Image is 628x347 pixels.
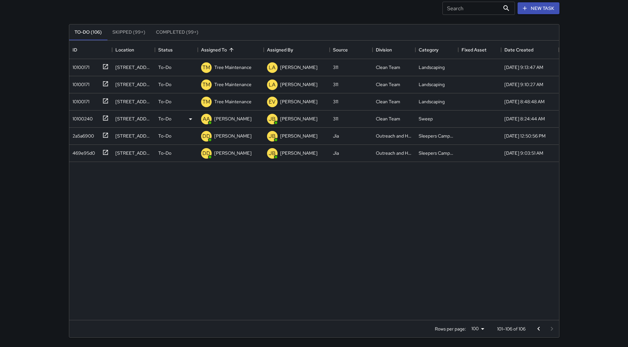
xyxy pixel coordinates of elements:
div: 100 [469,324,487,333]
div: Clean Team [376,81,400,88]
div: 311 [333,115,338,122]
p: JB [269,115,276,123]
p: [PERSON_NAME] [280,133,317,139]
div: Assigned To [201,41,227,59]
div: 1623 Market Street [115,81,152,88]
div: 690 Van Ness Avenue [115,133,152,139]
div: 8/9/2025, 12:50:56 PM [504,133,546,139]
p: Tree Maintenance [214,64,252,71]
div: 8437 Market Street [115,98,152,105]
p: LA [269,64,276,72]
div: Sleepers Campers and Loiterers [419,150,455,156]
div: Landscaping [419,98,445,105]
div: ID [69,41,112,59]
div: Sweep [419,115,433,122]
div: 10100171 [70,96,89,105]
p: EV [269,98,276,106]
p: 101–106 of 106 [497,326,525,332]
div: Assigned To [198,41,264,59]
div: Date Created [501,41,559,59]
p: Tree Maintenance [214,81,252,88]
div: Category [415,41,458,59]
div: Jia [333,133,339,139]
p: To-Do [158,150,171,156]
div: 8/10/2025, 8:24:44 AM [504,115,545,122]
div: 311 [333,81,338,88]
div: Assigned By [267,41,293,59]
p: TM [202,81,210,89]
button: Go to previous page [532,322,545,335]
p: DD [202,149,210,157]
div: 2a5a6900 [70,130,94,139]
div: Source [330,41,373,59]
p: JB [269,132,276,140]
div: Landscaping [419,81,445,88]
div: Division [373,41,415,59]
div: Fixed Asset [458,41,501,59]
p: [PERSON_NAME] [280,150,317,156]
div: Jia [333,150,339,156]
p: DD [202,132,210,140]
div: Outreach and Hospitality [376,133,412,139]
div: Outreach and Hospitality [376,150,412,156]
p: [PERSON_NAME] [214,133,252,139]
div: 590 Van Ness Avenue [115,115,152,122]
div: Source [333,41,348,59]
p: [PERSON_NAME] [280,81,317,88]
div: Location [115,41,134,59]
div: Status [155,41,198,59]
div: 1645 Market Street [115,64,152,71]
p: AA [203,115,210,123]
div: ID [73,41,77,59]
button: New Task [518,2,559,15]
button: Sort [227,45,236,54]
div: Category [419,41,438,59]
button: Skipped (99+) [107,24,151,40]
div: 4/4/2025, 8:48:48 AM [504,98,545,105]
div: Clean Team [376,64,400,71]
p: To-Do [158,133,171,139]
p: JB [269,149,276,157]
p: [PERSON_NAME] [280,98,317,105]
div: 4/4/2025, 9:10:27 AM [504,81,543,88]
p: To-Do [158,98,171,105]
p: To-Do [158,81,171,88]
p: [PERSON_NAME] [280,115,317,122]
p: To-Do [158,64,171,71]
div: Location [112,41,155,59]
div: 10100171 [70,79,89,88]
p: Tree Maintenance [214,98,252,105]
div: Division [376,41,392,59]
div: 10100171 [70,61,89,71]
div: 10100240 [70,113,93,122]
div: Date Created [504,41,533,59]
div: Clean Team [376,98,400,105]
div: 469e95d0 [70,147,95,156]
div: 4/4/2025, 9:13:47 AM [504,64,543,71]
div: 8/8/2025, 9:03:51 AM [504,150,543,156]
button: Completed (99+) [151,24,204,40]
div: 35 Van Ness Avenue [115,150,152,156]
div: Status [158,41,173,59]
p: TM [202,98,210,106]
div: Fixed Asset [462,41,487,59]
div: Clean Team [376,115,400,122]
div: 311 [333,98,338,105]
div: Sleepers Campers and Loiterers [419,133,455,139]
button: To-Do (106) [69,24,107,40]
p: [PERSON_NAME] [214,115,252,122]
p: LA [269,81,276,89]
div: Assigned By [264,41,330,59]
p: [PERSON_NAME] [280,64,317,71]
p: TM [202,64,210,72]
p: Rows per page: [435,326,466,332]
div: Landscaping [419,64,445,71]
p: [PERSON_NAME] [214,150,252,156]
p: To-Do [158,115,171,122]
div: 311 [333,64,338,71]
